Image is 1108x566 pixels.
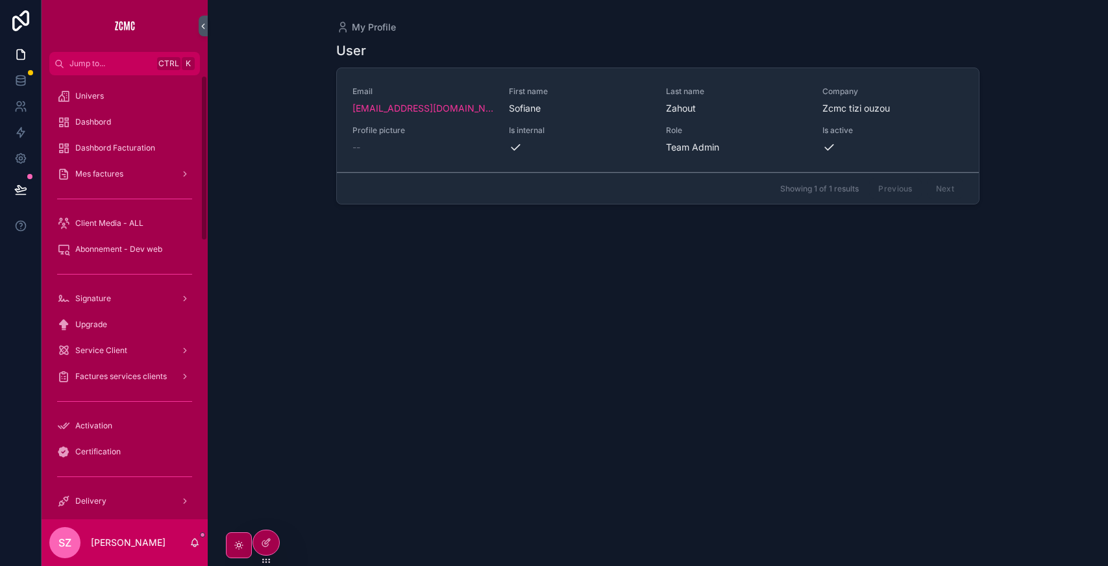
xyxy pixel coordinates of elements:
a: Email[EMAIL_ADDRESS][DOMAIN_NAME]First nameSofianeLast nameZahoutCompanyZcmc tizi ouzouProfile pi... [337,68,979,173]
p: [PERSON_NAME] [91,536,166,549]
span: Email [352,86,493,97]
a: Abonnement - Dev web [49,238,200,261]
a: Mes factures [49,162,200,186]
h1: User [336,42,366,60]
span: Activation [75,421,112,431]
span: Last name [666,86,807,97]
span: Is active [822,125,963,136]
span: Zahout [666,102,807,115]
span: Company [822,86,963,97]
a: [EMAIL_ADDRESS][DOMAIN_NAME] [352,102,493,115]
span: Univers [75,91,104,101]
a: Upgrade [49,313,200,336]
span: Jump to... [69,58,152,69]
a: Client Media - ALL [49,212,200,235]
span: Mes factures [75,169,123,179]
span: First name [509,86,650,97]
span: Sofiane [509,102,650,115]
span: Ctrl [157,57,180,70]
span: -- [352,141,360,154]
span: Client Media - ALL [75,218,143,228]
a: Service Client [49,339,200,362]
span: Is internal [509,125,650,136]
span: Certification [75,447,121,457]
span: K [183,58,193,69]
span: Showing 1 of 1 results [780,184,859,194]
a: Dashbord [49,110,200,134]
span: Team Admin [666,141,719,154]
span: Dashbord [75,117,111,127]
a: Certification [49,440,200,463]
span: Factures services clients [75,371,167,382]
img: App logo [114,16,135,36]
span: Abonnement - Dev web [75,244,162,254]
span: Service Client [75,345,127,356]
a: Univers [49,84,200,108]
div: scrollable content [42,75,208,519]
span: SZ [58,535,71,550]
span: Role [666,125,807,136]
a: Signature [49,287,200,310]
a: Activation [49,414,200,437]
span: Zcmc tizi ouzou [822,102,890,115]
span: Delivery [75,496,106,506]
a: Factures services clients [49,365,200,388]
span: Upgrade [75,319,107,330]
a: My Profile [336,21,396,34]
span: Dashbord Facturation [75,143,155,153]
a: Dashbord Facturation [49,136,200,160]
span: Signature [75,293,111,304]
span: My Profile [352,21,396,34]
a: Delivery [49,489,200,513]
button: Jump to...CtrlK [49,52,200,75]
span: Profile picture [352,125,493,136]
